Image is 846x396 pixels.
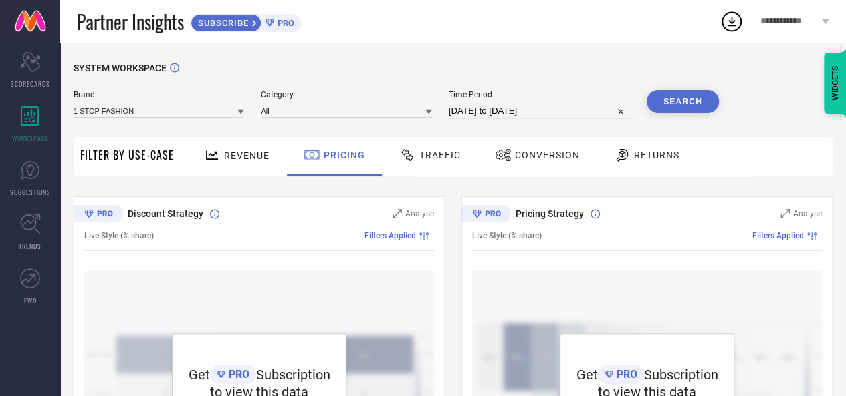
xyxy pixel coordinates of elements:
[80,147,174,163] span: Filter By Use-Case
[11,79,50,89] span: SCORECARDS
[74,90,244,100] span: Brand
[720,9,744,33] div: Open download list
[576,367,598,383] span: Get
[449,90,630,100] span: Time Period
[274,18,294,28] span: PRO
[752,231,804,240] span: Filters Applied
[647,90,719,113] button: Search
[780,209,790,218] svg: Zoom
[515,150,580,160] span: Conversion
[128,208,203,219] span: Discount Strategy
[189,367,210,383] span: Get
[472,231,542,240] span: Live Style (% share)
[12,133,49,143] span: WORKSPACE
[74,205,123,225] div: Premium
[10,187,51,197] span: SUGGESTIONS
[74,63,167,73] span: SYSTEM WORKSPACE
[405,209,434,218] span: Analyse
[191,18,252,28] span: SUBSCRIBE
[225,368,249,381] span: PRO
[820,231,822,240] span: |
[461,205,511,225] div: Premium
[793,209,822,218] span: Analyse
[393,209,402,218] svg: Zoom
[432,231,434,240] span: |
[324,150,365,160] span: Pricing
[224,150,270,161] span: Revenue
[261,90,431,100] span: Category
[634,150,679,160] span: Returns
[84,231,154,240] span: Live Style (% share)
[19,241,41,251] span: TRENDS
[256,367,330,383] span: Subscription
[24,295,37,305] span: FWD
[449,103,630,119] input: Select time period
[613,368,637,381] span: PRO
[419,150,461,160] span: Traffic
[516,208,584,219] span: Pricing Strategy
[77,8,184,35] span: Partner Insights
[191,11,301,32] a: SUBSCRIBEPRO
[364,231,416,240] span: Filters Applied
[644,367,718,383] span: Subscription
